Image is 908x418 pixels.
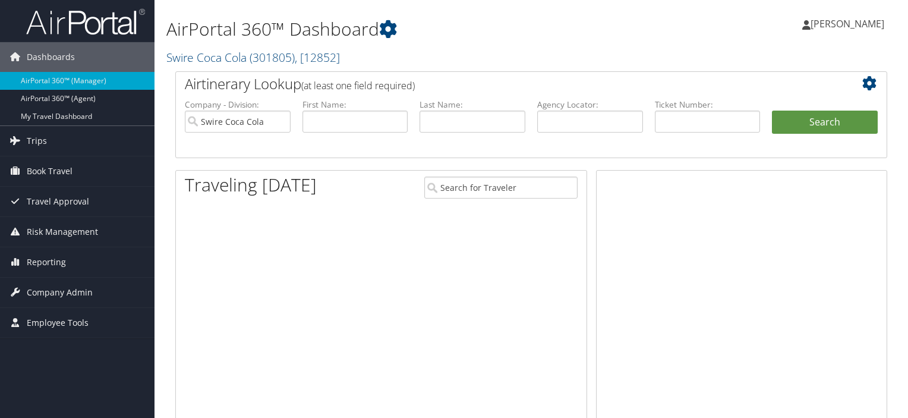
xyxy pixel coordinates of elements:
h1: Traveling [DATE] [185,172,317,197]
h2: Airtinerary Lookup [185,74,818,94]
span: ( 301805 ) [250,49,295,65]
span: Book Travel [27,156,72,186]
label: Company - Division: [185,99,291,111]
label: Ticket Number: [655,99,761,111]
span: , [ 12852 ] [295,49,340,65]
span: Trips [27,126,47,156]
input: Search for Traveler [424,177,578,199]
span: [PERSON_NAME] [811,17,884,30]
a: Swire Coca Cola [166,49,340,65]
span: Reporting [27,247,66,277]
a: [PERSON_NAME] [802,6,896,42]
h1: AirPortal 360™ Dashboard [166,17,653,42]
label: First Name: [302,99,408,111]
button: Search [772,111,878,134]
img: airportal-logo.png [26,8,145,36]
label: Last Name: [420,99,525,111]
span: Company Admin [27,278,93,307]
span: Travel Approval [27,187,89,216]
label: Agency Locator: [537,99,643,111]
span: Dashboards [27,42,75,72]
span: Employee Tools [27,308,89,338]
span: (at least one field required) [301,79,415,92]
span: Risk Management [27,217,98,247]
